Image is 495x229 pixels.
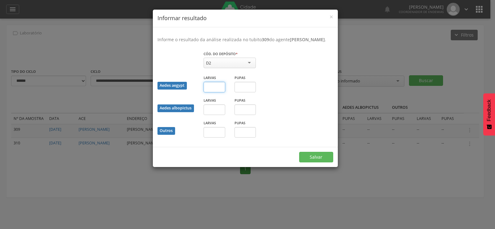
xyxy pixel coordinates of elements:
label: Larvas [204,98,216,103]
label: Cód. do depósito [204,51,238,56]
div: Aedes albopictus [157,104,194,112]
button: Close [329,14,333,20]
h4: Informar resultado [157,14,333,22]
button: Salvar [299,152,333,162]
label: Pupas [235,75,245,80]
p: Informe o resultado da análise realizada no tubito do agente . [157,37,333,43]
div: Aedes aegypt [157,82,187,90]
label: Pupas [235,98,245,103]
label: Larvas [204,75,216,80]
label: Larvas [204,121,216,126]
div: Outros [157,127,175,135]
span: × [329,12,333,21]
b: [PERSON_NAME] [290,37,325,42]
button: Feedback - Mostrar pesquisa [483,93,495,135]
label: Pupas [235,121,245,126]
b: 309 [262,37,269,42]
span: Feedback [486,99,492,121]
div: D2 [206,60,211,66]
